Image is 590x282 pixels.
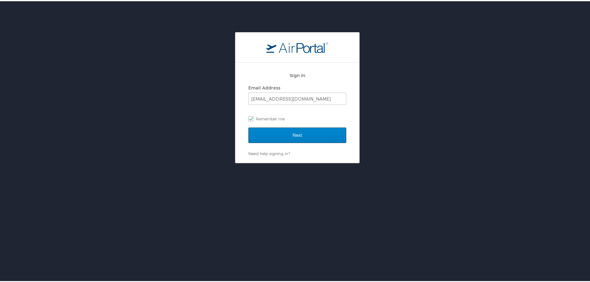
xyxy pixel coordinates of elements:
input: Next [248,126,346,142]
h2: Sign In [248,71,346,78]
label: Remember me [248,113,346,122]
label: Email Address [248,84,280,89]
img: logo [266,41,328,52]
a: Need help signing in? [248,150,290,155]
